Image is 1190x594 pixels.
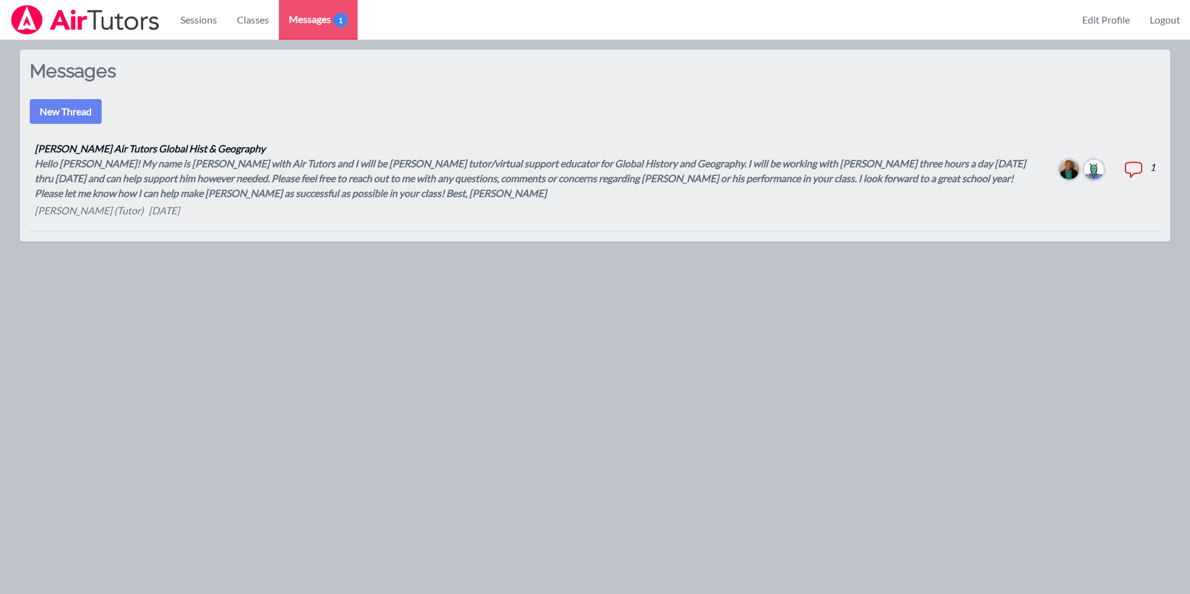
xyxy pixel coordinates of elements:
img: Amy Ayers [1059,160,1079,180]
img: Airtutors Logo [10,5,161,35]
a: [PERSON_NAME] Air Tutors Global Hist & Geography [35,142,265,154]
span: 1 [333,13,348,27]
button: New Thread [30,99,102,124]
dd: 1 [1150,160,1155,199]
p: [PERSON_NAME] (Tutor) [35,203,144,218]
p: [DATE] [149,203,180,218]
h2: Messages [30,59,595,99]
img: Christopher Miles [1084,160,1104,180]
div: Hello [PERSON_NAME]! My name is [PERSON_NAME] with Air Tutors and I will be [PERSON_NAME] tutor/v... [35,156,1039,201]
span: Messages [289,12,348,27]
